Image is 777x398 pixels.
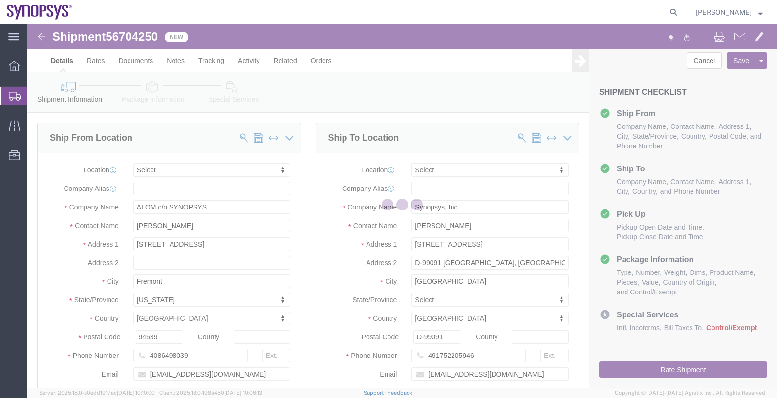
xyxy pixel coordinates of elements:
[117,390,155,396] span: [DATE] 10:10:00
[695,6,763,18] button: [PERSON_NAME]
[615,389,765,397] span: Copyright © [DATE]-[DATE] Agistix Inc., All Rights Reserved
[364,390,388,396] a: Support
[7,5,72,20] img: logo
[388,390,412,396] a: Feedback
[696,7,752,18] span: Kris Ford
[39,390,155,396] span: Server: 2025.18.0-a0edd1917ac
[159,390,262,396] span: Client: 2025.18.0-198a450
[224,390,262,396] span: [DATE] 10:06:13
